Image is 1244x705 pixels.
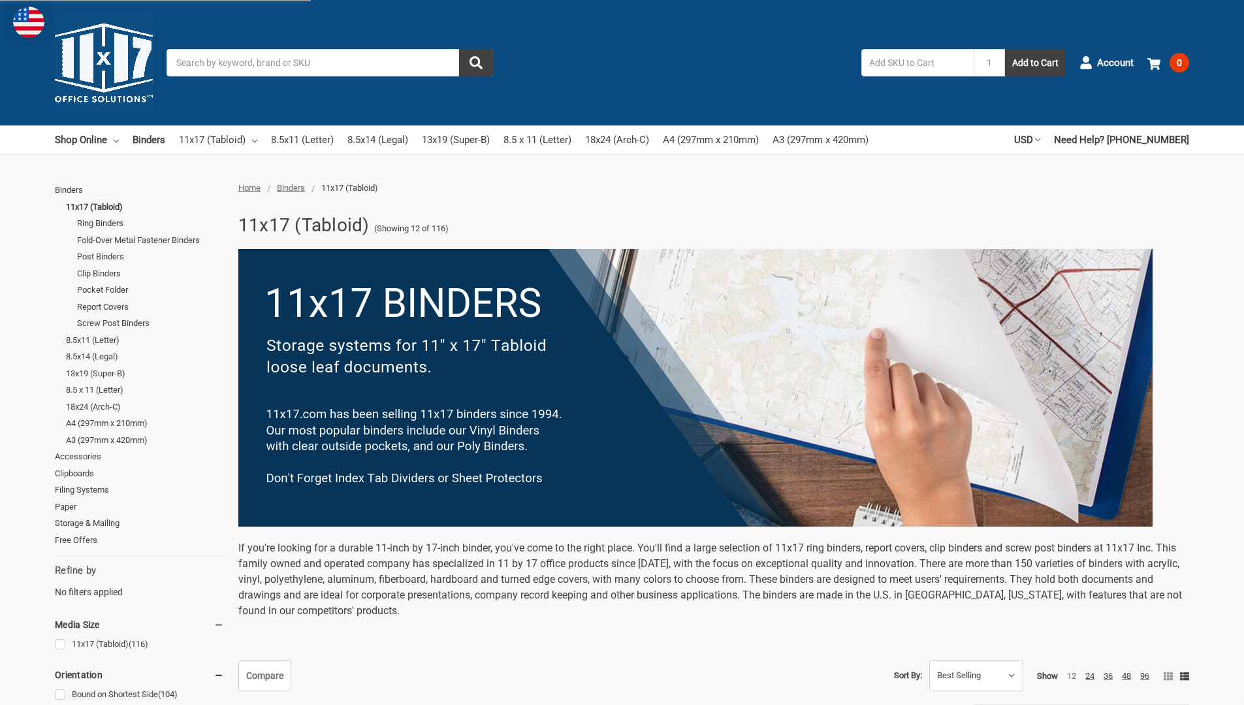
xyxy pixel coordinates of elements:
a: 8.5x14 (Legal) [347,125,408,154]
a: 12 [1067,671,1076,681]
a: A3 (297mm x 420mm) [66,432,224,449]
h5: Refine by [55,563,224,578]
a: Shop Online [55,125,119,154]
a: 8.5x14 (Legal) [66,348,224,365]
span: (Showing 12 of 116) [374,222,449,235]
a: Report Covers [77,299,224,316]
a: A3 (297mm x 420mm) [773,125,869,154]
a: Screw Post Binders [77,315,224,332]
a: 8.5 x 11 (Letter) [66,382,224,399]
a: Ring Binders [77,215,224,232]
a: 8.5 x 11 (Letter) [503,125,571,154]
label: Sort By: [894,666,922,685]
div: No filters applied [55,563,224,598]
a: 18x24 (Arch-C) [66,399,224,416]
span: 11x17 (Tabloid) [321,183,378,193]
a: Account [1079,46,1134,80]
a: 13x19 (Super-B) [422,125,490,154]
a: 18x24 (Arch-C) [585,125,649,154]
a: A4 (297mm x 210mm) [663,125,759,154]
a: A4 (297mm x 210mm) [66,415,224,432]
button: Add to Cart [1005,49,1066,76]
span: (104) [158,689,178,699]
a: 0 [1147,46,1189,80]
input: Add SKU to Cart [861,49,974,76]
a: Accessories [55,448,224,465]
a: Bound on Shortest Side [55,686,224,704]
a: Clipboards [55,465,224,482]
a: Paper [55,499,224,516]
a: 24 [1085,671,1094,681]
img: 11x17.com [55,14,153,112]
a: 11x17 (Tabloid) [55,636,224,653]
a: Free Offers [55,532,224,549]
a: 36 [1104,671,1113,681]
a: 48 [1122,671,1131,681]
h5: Orientation [55,667,224,683]
a: Post Binders [77,248,224,265]
a: 8.5x11 (Letter) [271,125,334,154]
img: duty and tax information for United States [13,7,44,38]
input: Search by keyword, brand or SKU [167,49,493,76]
a: 96 [1140,671,1149,681]
h1: 11x17 (Tabloid) [238,208,370,242]
span: If you're looking for a durable 11-inch by 17-inch binder, you've come to the right place. You'll... [238,542,1182,617]
span: Show [1037,671,1058,681]
a: Need Help? [PHONE_NUMBER] [1054,125,1189,154]
a: Binders [133,125,165,154]
span: Account [1097,56,1134,71]
a: 11x17 (Tabloid) [66,199,224,216]
a: 13x19 (Super-B) [66,365,224,382]
a: Compare [238,660,291,691]
span: 0 [1170,53,1189,73]
a: Binders [55,182,224,199]
img: binders-1-.png [238,249,1153,527]
a: 11x17 (Tabloid) [179,125,257,154]
a: Clip Binders [77,265,224,282]
a: Fold-Over Metal Fastener Binders [77,232,224,249]
span: (116) [129,639,148,649]
a: USD [1014,125,1040,154]
a: Binders [277,183,305,193]
a: Storage & Mailing [55,515,224,532]
a: Home [238,183,261,193]
h5: Media Size [55,617,224,632]
a: Pocket Folder [77,282,224,299]
a: Filing Systems [55,482,224,499]
a: 8.5x11 (Letter) [66,332,224,349]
